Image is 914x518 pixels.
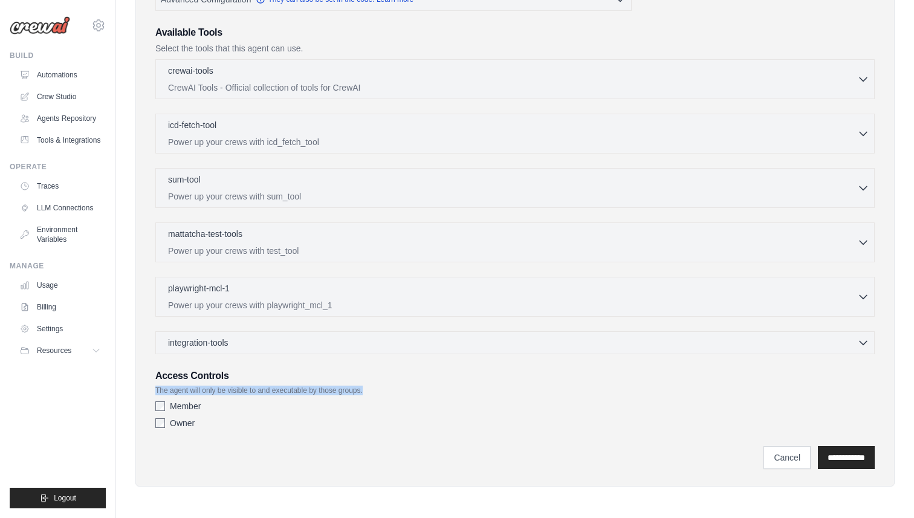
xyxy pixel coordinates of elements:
[168,337,228,349] span: integration-tools
[15,341,106,360] button: Resources
[161,228,869,257] button: mattatcha-test-tools Power up your crews with test_tool
[15,220,106,249] a: Environment Variables
[155,25,875,40] h3: Available Tools
[168,173,201,186] p: sum-tool
[168,245,857,257] p: Power up your crews with test_tool
[161,173,869,202] button: sum-tool Power up your crews with sum_tool
[170,400,201,412] label: Member
[161,337,869,349] button: integration-tools
[54,493,76,503] span: Logout
[15,198,106,218] a: LLM Connections
[168,65,213,77] p: crewai-tools
[168,119,216,131] p: icd-fetch-tool
[10,16,70,34] img: Logo
[168,82,857,94] p: CrewAI Tools - Official collection of tools for CrewAI
[155,42,875,54] p: Select the tools that this agent can use.
[15,131,106,150] a: Tools & Integrations
[161,119,869,148] button: icd-fetch-tool Power up your crews with icd_fetch_tool
[155,386,875,395] p: The agent will only be visible to and executable by those groups.
[168,299,857,311] p: Power up your crews with playwright_mcl_1
[168,136,857,148] p: Power up your crews with icd_fetch_tool
[15,297,106,317] a: Billing
[168,190,857,202] p: Power up your crews with sum_tool
[170,417,195,429] label: Owner
[15,319,106,338] a: Settings
[161,282,869,311] button: playwright-mcl-1 Power up your crews with playwright_mcl_1
[15,65,106,85] a: Automations
[10,162,106,172] div: Operate
[168,228,242,240] p: mattatcha-test-tools
[10,51,106,60] div: Build
[168,282,230,294] p: playwright-mcl-1
[37,346,71,355] span: Resources
[155,369,875,383] h3: Access Controls
[10,261,106,271] div: Manage
[15,176,106,196] a: Traces
[161,65,869,94] button: crewai-tools CrewAI Tools - Official collection of tools for CrewAI
[763,446,811,469] a: Cancel
[15,276,106,295] a: Usage
[10,488,106,508] button: Logout
[15,87,106,106] a: Crew Studio
[15,109,106,128] a: Agents Repository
